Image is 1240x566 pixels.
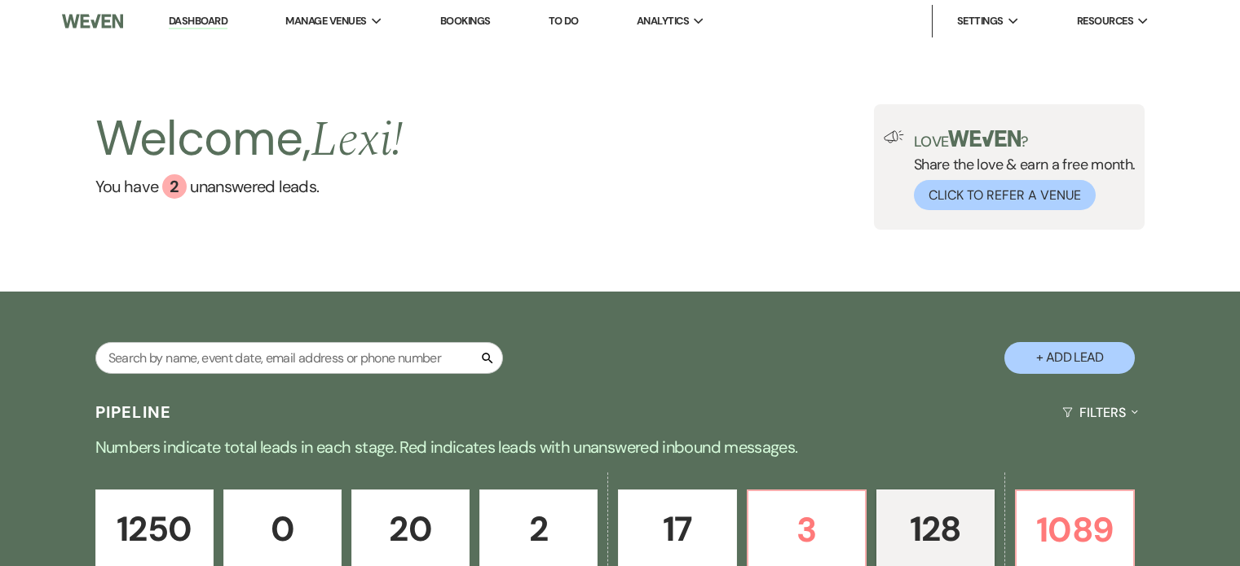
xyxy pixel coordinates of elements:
[1077,13,1133,29] span: Resources
[1004,342,1135,374] button: + Add Lead
[95,174,404,199] a: You have 2 unanswered leads.
[162,174,187,199] div: 2
[95,104,404,174] h2: Welcome,
[957,13,1004,29] span: Settings
[884,130,904,143] img: loud-speaker-illustration.svg
[1026,502,1123,557] p: 1089
[1056,391,1145,434] button: Filters
[549,14,579,28] a: To Do
[285,13,366,29] span: Manage Venues
[362,502,459,556] p: 20
[490,502,587,556] p: 2
[95,342,503,374] input: Search by name, event date, email address or phone number
[440,14,491,28] a: Bookings
[758,502,855,557] p: 3
[169,14,227,29] a: Dashboard
[106,502,203,556] p: 1250
[234,502,331,556] p: 0
[904,130,1136,210] div: Share the love & earn a free month.
[95,401,172,423] h3: Pipeline
[629,502,726,556] p: 17
[948,130,1021,147] img: weven-logo-green.svg
[33,434,1207,460] p: Numbers indicate total leads in each stage. Red indicates leads with unanswered inbound messages.
[311,103,403,178] span: Lexi !
[62,4,123,38] img: Weven Logo
[914,130,1136,149] p: Love ?
[914,180,1096,210] button: Click to Refer a Venue
[887,502,984,556] p: 128
[637,13,689,29] span: Analytics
